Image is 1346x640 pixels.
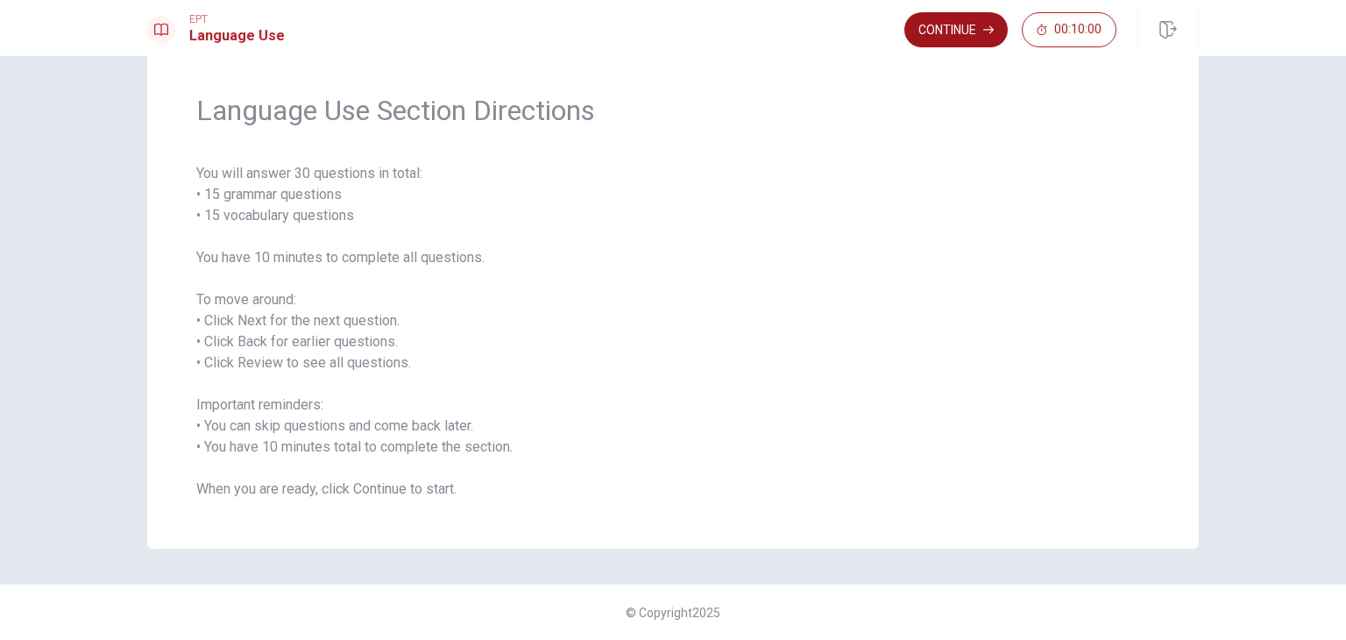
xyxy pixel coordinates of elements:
[189,25,285,46] h1: Language Use
[904,12,1008,47] button: Continue
[1054,23,1102,37] span: 00:10:00
[196,163,1150,500] span: You will answer 30 questions in total: • 15 grammar questions • 15 vocabulary questions You have ...
[196,93,1150,128] span: Language Use Section Directions
[626,606,720,620] span: © Copyright 2025
[189,13,285,25] span: EPT
[1022,12,1116,47] button: 00:10:00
